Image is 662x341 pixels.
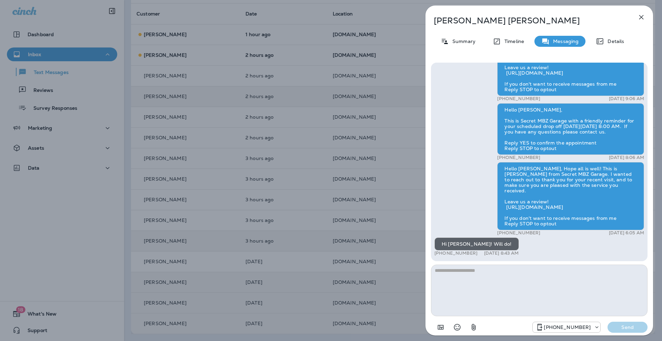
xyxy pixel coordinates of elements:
p: Timeline [501,39,524,44]
p: [PHONE_NUMBER] [497,96,540,102]
p: Details [604,39,624,44]
p: [PHONE_NUMBER] [497,155,540,160]
button: Select an emoji [450,320,464,334]
p: [DATE] 8:06 AM [609,155,644,160]
div: +1 (424) 433-6149 [533,323,600,331]
p: [DATE] 6:05 AM [609,230,644,236]
div: Hello [PERSON_NAME], Hope all is well! This is [PERSON_NAME] from Secret MBZ Garage. I wanted to ... [497,162,644,230]
p: Summary [449,39,475,44]
p: [DATE] 8:43 AM [484,251,519,256]
p: [PHONE_NUMBER] [497,230,540,236]
p: [DATE] 9:06 AM [609,96,644,102]
p: [PHONE_NUMBER] [544,324,591,330]
button: Add in a premade template [434,320,448,334]
p: [PERSON_NAME] [PERSON_NAME] [434,16,622,25]
div: Hi [PERSON_NAME]! Will do! [434,237,519,251]
p: Messaging [550,39,579,44]
p: [PHONE_NUMBER] [434,251,478,256]
div: Hello [PERSON_NAME], This is Secret MBZ Garage with a friendly reminder for your scheduled drop o... [497,103,644,155]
